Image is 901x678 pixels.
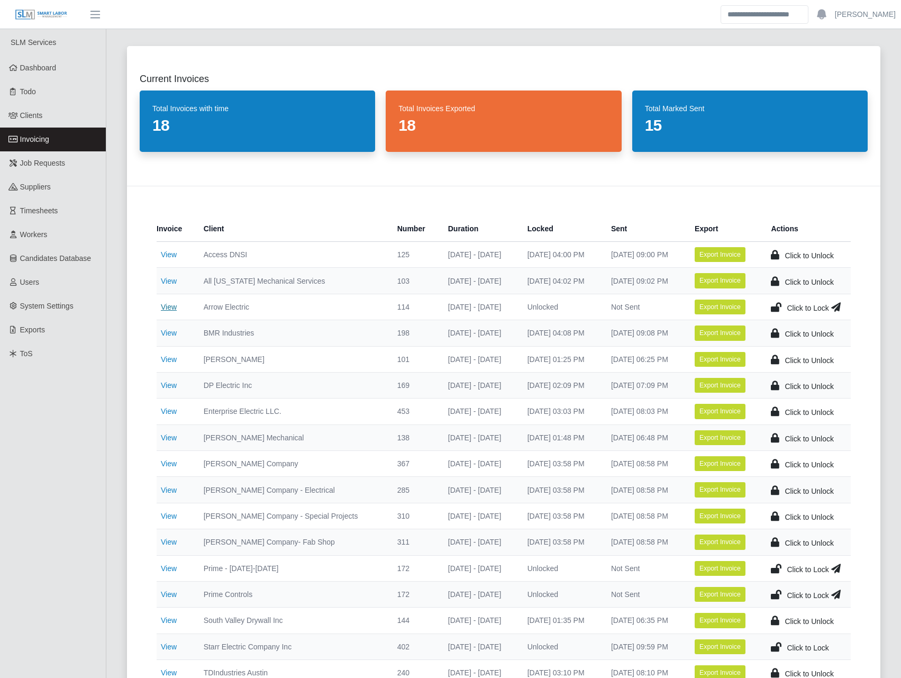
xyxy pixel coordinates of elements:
td: [DATE] 03:58 PM [519,503,603,529]
img: SLM Logo [15,9,68,21]
td: [PERSON_NAME] [195,346,389,372]
td: [DATE] 03:58 PM [519,477,603,503]
span: Click to Unlock [785,435,834,443]
td: 311 [389,529,440,555]
a: View [161,433,177,442]
button: Export Invoice [695,482,745,497]
button: Export Invoice [695,352,745,367]
span: Job Requests [20,159,66,167]
td: Unlocked [519,581,603,607]
td: 367 [389,451,440,477]
td: [DATE] 09:02 PM [603,268,686,294]
span: Users [20,278,40,286]
span: Click to Lock [787,304,829,312]
td: 101 [389,346,440,372]
td: [DATE] 09:59 PM [603,634,686,659]
button: Export Invoice [695,430,745,445]
span: Click to Unlock [785,670,834,678]
th: Sent [603,216,686,242]
td: Starr Electric Company Inc [195,634,389,659]
td: [DATE] - [DATE] [440,529,519,555]
button: Export Invoice [695,561,745,576]
td: [DATE] 09:00 PM [603,242,686,268]
a: [PERSON_NAME] [835,9,896,20]
h2: Current Invoices [140,71,868,86]
span: Click to Unlock [785,539,834,547]
td: [DATE] - [DATE] [440,477,519,503]
span: Click to Unlock [785,487,834,495]
td: 285 [389,477,440,503]
td: [DATE] 04:02 PM [519,268,603,294]
td: 172 [389,555,440,581]
td: [PERSON_NAME] Company [195,451,389,477]
a: View [161,355,177,364]
td: [DATE] 03:58 PM [519,451,603,477]
button: Export Invoice [695,509,745,523]
a: View [161,407,177,415]
td: [DATE] 08:58 PM [603,451,686,477]
td: Not Sent [603,294,686,320]
a: View [161,329,177,337]
td: [DATE] 09:08 PM [603,320,686,346]
a: View [161,564,177,573]
td: 198 [389,320,440,346]
td: [DATE] 01:35 PM [519,608,603,634]
span: SLM Services [11,38,56,47]
span: Click to Unlock [785,382,834,391]
td: [DATE] - [DATE] [440,242,519,268]
button: Export Invoice [695,326,745,340]
td: 138 [389,424,440,450]
span: Click to Unlock [785,513,834,521]
td: [PERSON_NAME] Mechanical [195,424,389,450]
td: [DATE] 06:48 PM [603,424,686,450]
span: Dashboard [20,64,57,72]
td: [DATE] - [DATE] [440,346,519,372]
span: Todo [20,87,36,96]
th: Duration [440,216,519,242]
td: [PERSON_NAME] Company- Fab Shop [195,529,389,555]
td: [DATE] 01:25 PM [519,346,603,372]
span: Click to Unlock [785,330,834,338]
th: Invoice [157,216,195,242]
dd: 18 [152,116,362,135]
td: 402 [389,634,440,659]
td: 114 [389,294,440,320]
td: Unlocked [519,294,603,320]
td: [DATE] 08:58 PM [603,503,686,529]
td: Not Sent [603,555,686,581]
span: Click to Unlock [785,251,834,260]
td: 453 [389,399,440,424]
span: Timesheets [20,206,58,215]
td: Prime Controls [195,581,389,607]
td: [DATE] - [DATE] [440,268,519,294]
td: 172 [389,581,440,607]
td: [DATE] - [DATE] [440,451,519,477]
td: 310 [389,503,440,529]
span: Click to Unlock [785,460,834,469]
a: View [161,459,177,468]
th: Client [195,216,389,242]
td: Enterprise Electric LLC. [195,399,389,424]
span: Exports [20,326,45,334]
dd: 18 [398,116,608,135]
td: Arrow Electric [195,294,389,320]
th: Locked [519,216,603,242]
span: Click to Lock [787,591,829,600]
td: [DATE] - [DATE] [440,372,519,398]
td: BMR Industries [195,320,389,346]
a: View [161,486,177,494]
dd: 15 [645,116,855,135]
th: Number [389,216,440,242]
a: View [161,250,177,259]
td: 144 [389,608,440,634]
td: Unlocked [519,634,603,659]
td: [DATE] 04:00 PM [519,242,603,268]
td: [DATE] 03:58 PM [519,529,603,555]
button: Export Invoice [695,247,745,262]
span: Click to Lock [787,565,829,574]
a: View [161,616,177,625]
span: System Settings [20,302,74,310]
td: DP Electric Inc [195,372,389,398]
span: Click to Unlock [785,408,834,417]
td: [DATE] - [DATE] [440,555,519,581]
